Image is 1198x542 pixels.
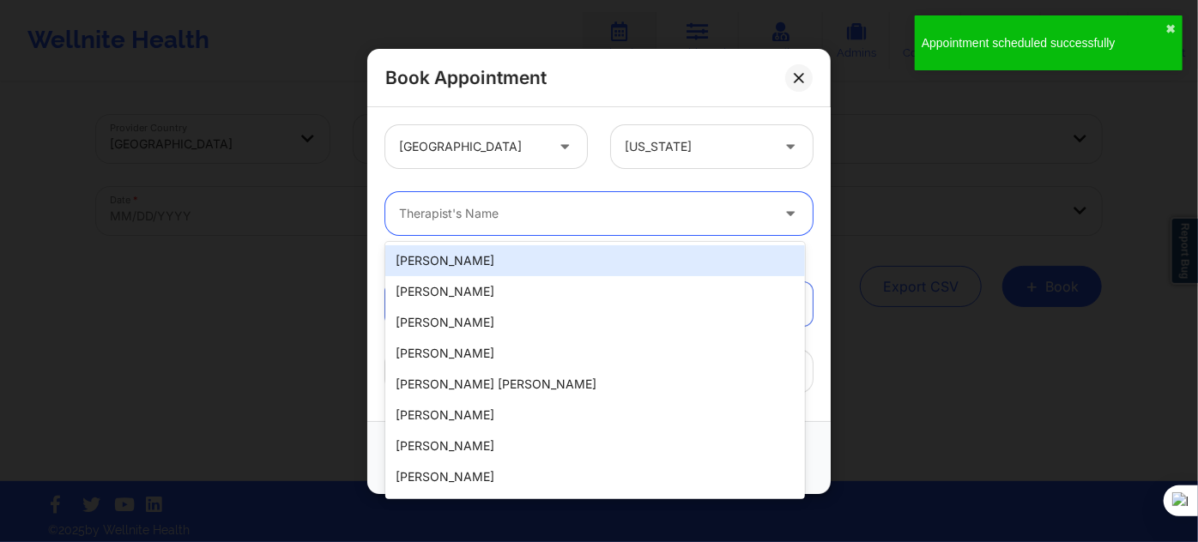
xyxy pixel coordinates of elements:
div: [PERSON_NAME] [385,307,805,338]
div: Appointment information: [373,253,825,270]
div: Appointment scheduled successfully [922,34,1165,51]
div: [PERSON_NAME] [385,245,805,276]
div: [PERSON_NAME] [385,400,805,431]
div: [PERSON_NAME] [PERSON_NAME] [385,369,805,400]
h2: Book Appointment [385,66,547,89]
div: [PERSON_NAME] [385,461,805,492]
div: [PERSON_NAME] [385,276,805,307]
div: [PERSON_NAME] [385,431,805,461]
div: [PERSON_NAME] [385,338,805,369]
div: [PERSON_NAME] [385,492,805,523]
div: [US_STATE] [625,125,770,168]
button: close [1165,22,1176,36]
div: [GEOGRAPHIC_DATA] [399,125,544,168]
